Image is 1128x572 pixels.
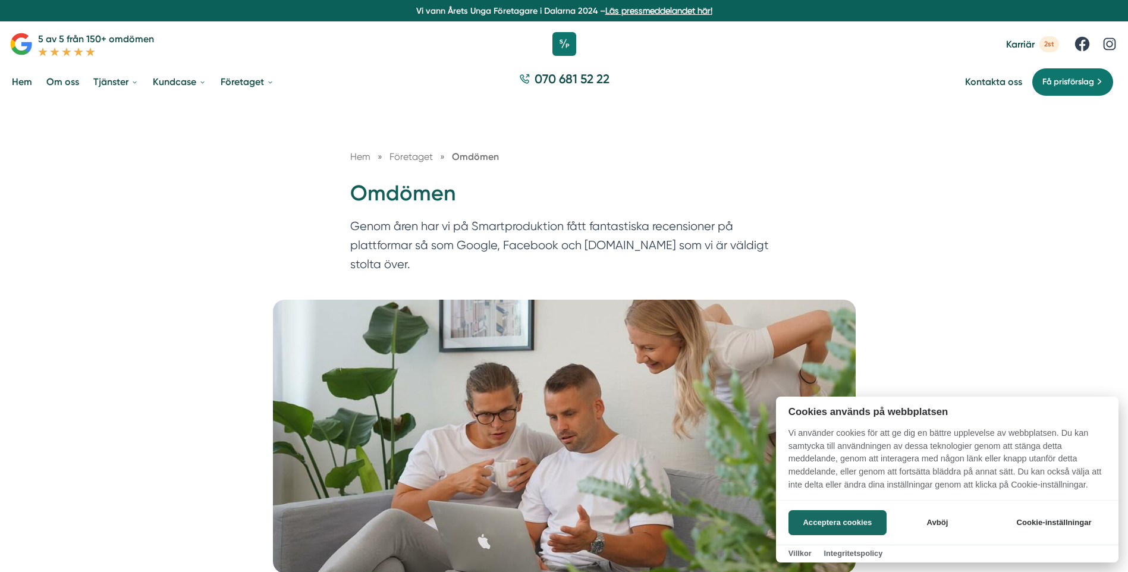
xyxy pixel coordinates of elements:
p: Vi använder cookies för att ge dig en bättre upplevelse av webbplatsen. Du kan samtycka till anvä... [776,427,1118,499]
button: Avböj [890,510,985,535]
a: Integritetspolicy [824,549,882,558]
a: Villkor [788,549,812,558]
button: Cookie-inställningar [1002,510,1106,535]
button: Acceptera cookies [788,510,887,535]
h2: Cookies används på webbplatsen [776,406,1118,417]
